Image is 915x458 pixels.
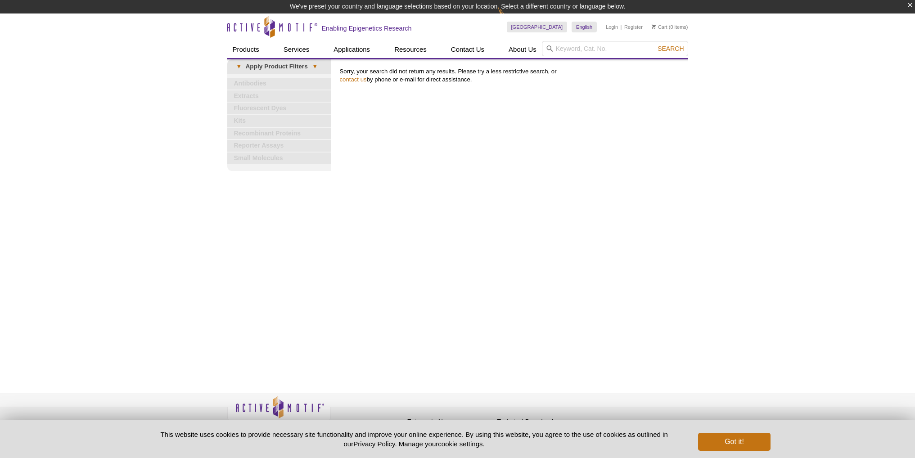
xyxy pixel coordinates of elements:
[507,22,568,32] a: [GEOGRAPHIC_DATA]
[698,433,770,451] button: Got it!
[407,418,493,426] h4: Epigenetic News
[308,63,322,71] span: ▾
[389,41,432,58] a: Resources
[227,140,331,152] a: Reporter Assays
[340,76,367,83] a: contact us
[438,440,482,448] button: cookie settings
[542,41,688,56] input: Keyword, Cat. No.
[227,90,331,102] a: Extracts
[227,103,331,114] a: Fluorescent Dyes
[658,45,684,52] span: Search
[606,24,618,30] a: Login
[227,78,331,90] a: Antibodies
[328,41,375,58] a: Applications
[353,440,395,448] a: Privacy Policy
[227,128,331,139] a: Recombinant Proteins
[446,41,490,58] a: Contact Us
[572,22,597,32] a: English
[227,41,265,58] a: Products
[652,24,656,29] img: Your Cart
[624,24,643,30] a: Register
[655,45,686,53] button: Search
[340,67,684,84] p: Sorry, your search did not return any results. Please try a less restrictive search, or by phone ...
[652,24,667,30] a: Cart
[587,409,655,429] table: Click to Verify - This site chose Symantec SSL for secure e-commerce and confidential communicati...
[278,41,315,58] a: Services
[652,22,688,32] li: (0 items)
[227,393,331,430] img: Active Motif,
[232,63,246,71] span: ▾
[497,418,583,426] h4: Technical Downloads
[227,59,331,74] a: ▾Apply Product Filters▾
[227,115,331,127] a: Kits
[498,7,522,28] img: Change Here
[621,22,622,32] li: |
[322,24,412,32] h2: Enabling Epigenetics Research
[503,41,542,58] a: About Us
[145,430,684,449] p: This website uses cookies to provide necessary site functionality and improve your online experie...
[227,153,331,164] a: Small Molecules
[335,417,370,430] a: Privacy Policy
